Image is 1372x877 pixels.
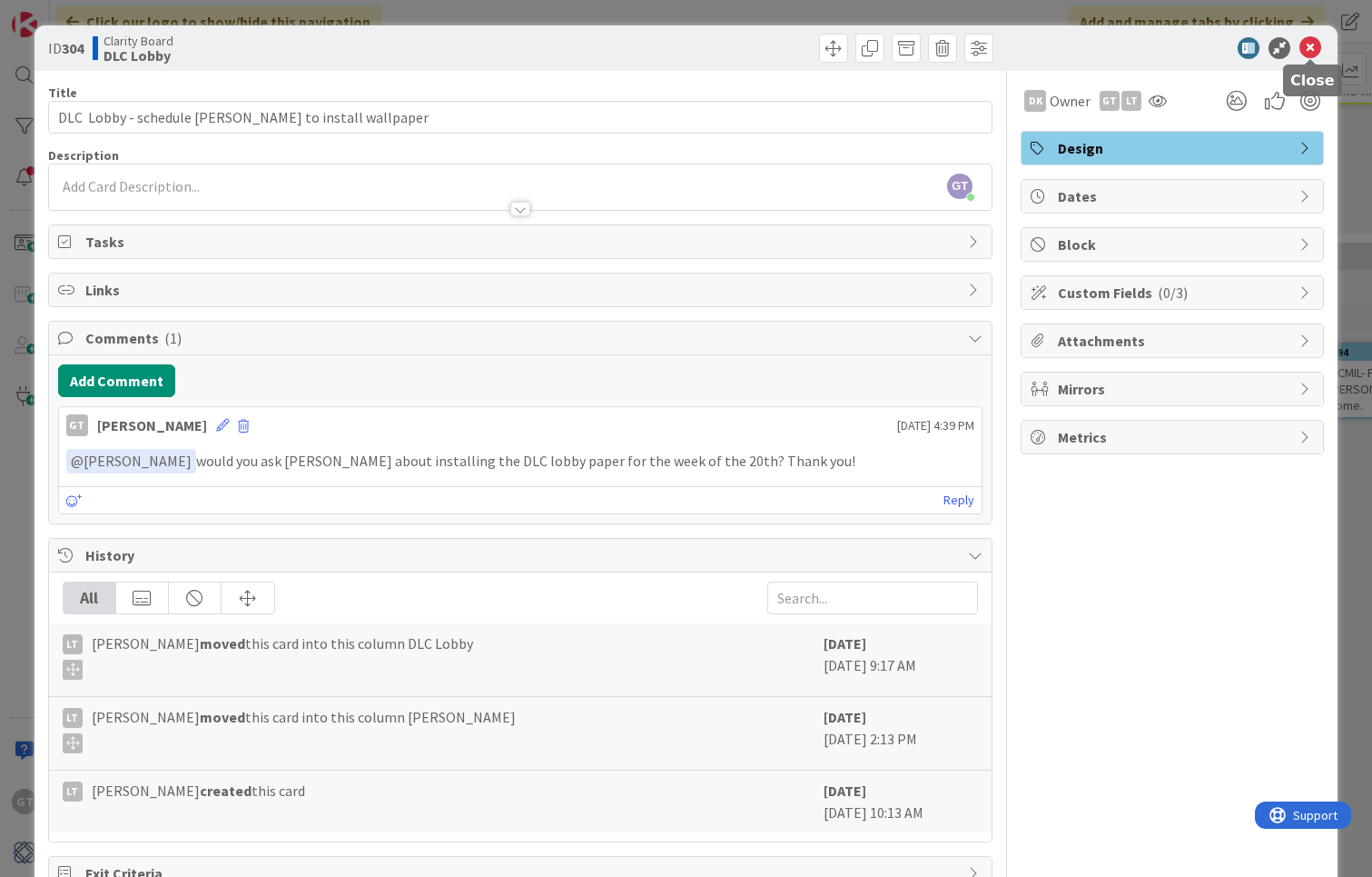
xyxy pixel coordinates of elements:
[48,101,992,134] input: type card name here...
[48,37,84,59] span: ID
[1058,234,1290,255] span: Block
[947,174,972,199] span: GT
[824,634,866,653] b: [DATE]
[104,48,173,63] b: DLC Lobby
[63,634,83,654] div: LT
[1058,378,1290,400] span: Mirrors
[48,147,119,164] span: Description
[62,39,84,57] b: 304
[1058,426,1290,448] span: Metrics
[92,633,473,680] span: [PERSON_NAME] this card into this column DLC Lobby
[1290,72,1335,89] h5: Close
[64,583,116,613] div: All
[63,708,83,728] div: LT
[1058,185,1290,207] span: Dates
[85,327,959,349] span: Comments
[824,782,866,800] b: [DATE]
[63,782,83,802] div: LT
[104,34,173,48] span: Clarity Board
[943,489,974,512] a: Reply
[85,544,959,566] span: History
[200,708,245,726] b: moved
[824,706,978,761] div: [DATE] 2:13 PM
[71,452,84,470] span: @
[200,782,252,800] b: created
[164,329,182,347] span: ( 1 )
[1058,282,1290,304] span: Custom Fields
[200,634,245,653] b: moved
[1158,284,1188,302] span: ( 0/3 )
[66,414,88,436] div: GT
[824,708,866,726] b: [DATE]
[48,85,77,101] label: Title
[38,3,83,25] span: Support
[66,449,974,473] p: would you ask [PERSON_NAME] about installing the DLC lobby paper for the week of the 20th? Thank ...
[92,706,516,753] span: [PERSON_NAME] this card into this column [PERSON_NAME]
[1121,91,1141,111] div: LT
[71,452,192,470] span: [PERSON_NAME]
[1024,90,1046,112] div: DK
[824,633,978,687] div: [DATE] 9:17 AM
[92,780,305,802] span: [PERSON_NAME] this card
[97,414,207,436] div: [PERSON_NAME]
[85,231,959,253] span: Tasks
[85,279,959,301] span: Links
[824,780,978,823] div: [DATE] 10:13 AM
[767,582,978,614] input: Search...
[1058,137,1290,159] span: Design
[58,364,175,397] button: Add Comment
[1100,91,1120,111] div: GT
[897,416,974,435] span: [DATE] 4:39 PM
[1058,330,1290,352] span: Attachments
[1050,90,1091,112] span: Owner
